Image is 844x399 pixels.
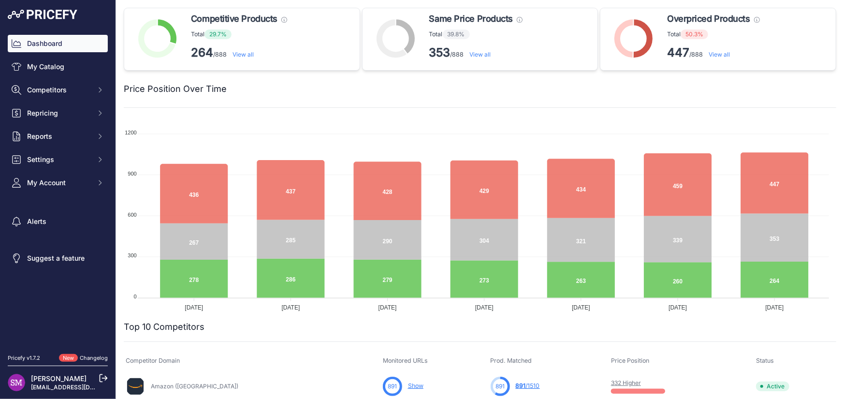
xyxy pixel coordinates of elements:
[151,383,238,390] a: Amazon ([GEOGRAPHIC_DATA])
[383,357,428,364] span: Monitored URLs
[470,51,491,58] a: View all
[378,305,397,311] tspan: [DATE]
[667,30,759,39] p: Total
[59,354,78,362] span: New
[282,305,300,311] tspan: [DATE]
[124,320,204,334] h2: Top 10 Competitors
[80,355,108,361] a: Changelog
[8,81,108,99] button: Competitors
[8,354,40,362] div: Pricefy v1.7.2
[611,357,649,364] span: Price Position
[27,155,90,164] span: Settings
[8,35,108,342] nav: Sidebar
[126,357,180,364] span: Competitor Domain
[191,30,287,39] p: Total
[388,382,397,391] span: 891
[27,85,90,95] span: Competitors
[31,374,87,383] a: [PERSON_NAME]
[191,45,213,59] strong: 264
[516,382,526,389] span: 891
[124,82,227,96] h2: Price Position Over Time
[8,104,108,122] button: Repricing
[125,130,136,135] tspan: 1200
[128,252,136,258] tspan: 300
[27,132,90,141] span: Reports
[709,51,730,58] a: View all
[27,178,90,188] span: My Account
[429,12,513,26] span: Same Price Products
[408,382,423,389] a: Show
[31,384,132,391] a: [EMAIL_ADDRESS][DOMAIN_NAME]
[27,108,90,118] span: Repricing
[8,35,108,52] a: Dashboard
[756,382,789,391] span: Active
[8,128,108,145] button: Reports
[766,305,784,311] tspan: [DATE]
[429,45,523,60] p: /888
[756,357,774,364] span: Status
[443,30,470,39] span: 39.8%
[204,30,232,39] span: 29.7%
[185,305,203,311] tspan: [DATE]
[8,213,108,230] a: Alerts
[667,45,759,60] p: /888
[491,357,532,364] span: Prod. Matched
[667,45,689,59] strong: 447
[8,58,108,75] a: My Catalog
[572,305,590,311] tspan: [DATE]
[495,382,505,391] span: 891
[134,294,137,299] tspan: 0
[429,45,451,59] strong: 353
[191,12,277,26] span: Competitive Products
[429,30,523,39] p: Total
[191,45,287,60] p: /888
[516,382,540,389] a: 891/1510
[667,12,750,26] span: Overpriced Products
[128,212,136,218] tspan: 600
[669,305,687,311] tspan: [DATE]
[8,151,108,168] button: Settings
[8,174,108,192] button: My Account
[611,379,641,386] a: 332 Higher
[8,250,108,267] a: Suggest a feature
[128,171,136,177] tspan: 900
[475,305,494,311] tspan: [DATE]
[233,51,254,58] a: View all
[681,30,708,39] span: 50.3%
[8,10,77,19] img: Pricefy Logo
